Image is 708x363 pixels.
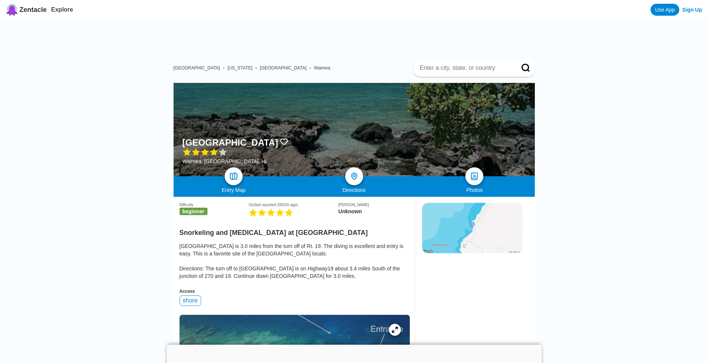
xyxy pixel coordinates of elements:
[414,187,535,193] div: Photos
[339,208,410,214] div: Unknown
[6,4,18,16] img: Zentacle logo
[225,167,243,185] a: map
[180,203,249,207] div: Difficulty
[180,208,208,215] span: beginner
[339,203,410,207] div: [PERSON_NAME]
[470,172,479,181] img: photos
[255,65,257,71] span: ›
[682,7,702,13] a: Sign Up
[180,295,201,306] div: shore
[229,172,238,181] img: map
[651,4,679,16] a: Use App
[183,137,278,148] h1: [GEOGRAPHIC_DATA]
[465,167,483,185] a: photos
[174,65,220,71] a: [GEOGRAPHIC_DATA]
[350,172,359,181] img: directions
[223,65,224,71] span: ›
[51,6,73,13] a: Explore
[309,65,311,71] span: ›
[6,4,47,16] a: Zentacle logoZentacle
[260,65,306,71] a: [GEOGRAPHIC_DATA]
[180,289,410,294] div: Access
[314,65,330,71] a: Waimea
[180,224,410,237] h2: Snorkeling and [MEDICAL_DATA] at [GEOGRAPHIC_DATA]
[294,187,414,193] div: Directions
[419,64,511,72] input: Enter a city, state, or country
[227,65,252,71] a: [US_STATE]
[249,203,338,207] div: Viz (last reported 20931h ago)
[180,242,410,280] div: [GEOGRAPHIC_DATA] is 3.0 miles from the turn off of Rt. 19. The diving is excellent and entry is ...
[183,158,288,164] div: Waimea, [GEOGRAPHIC_DATA], Hi
[19,6,47,14] span: Zentacle
[174,187,294,193] div: Entry Map
[345,167,363,185] a: directions
[422,203,523,253] img: staticmap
